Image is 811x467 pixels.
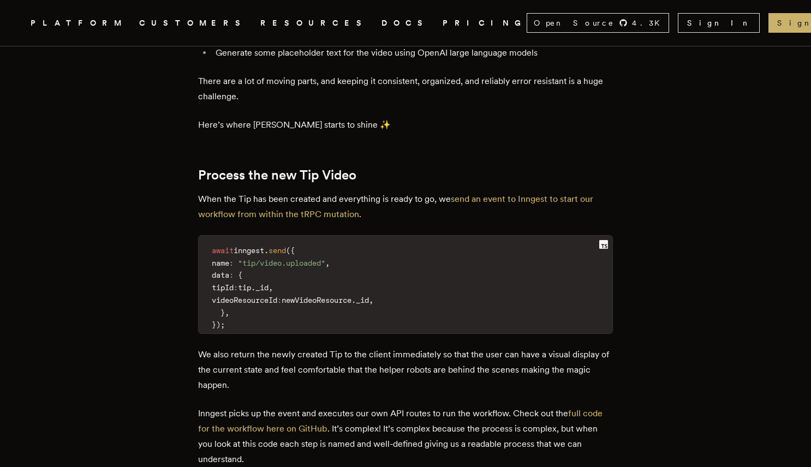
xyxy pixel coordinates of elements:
[212,271,229,279] span: data
[325,259,330,267] span: ,
[443,16,527,30] a: PRICING
[229,271,234,279] span: :
[286,246,290,255] span: (
[212,296,277,304] span: videoResourceId
[269,283,273,292] span: ,
[678,13,760,33] a: Sign In
[234,246,264,255] span: inngest
[251,283,255,292] span: .
[212,246,234,255] span: await
[282,296,351,304] span: newVideoResource
[238,271,242,279] span: {
[198,74,613,104] p: There are a lot of moving parts, and keeping it consistent, organized, and reliably error resista...
[255,283,269,292] span: _id
[198,194,593,219] a: send an event to Inngest to start our workflow from within the tRPC mutation
[198,117,613,133] p: Here’s where [PERSON_NAME] starts to shine ✨
[369,296,373,304] span: ,
[31,16,126,30] button: PLATFORM
[632,17,666,28] span: 4.3 K
[381,16,430,30] a: DOCS
[212,283,234,292] span: tipId
[356,296,369,304] span: _id
[234,283,238,292] span: :
[238,283,251,292] span: tip
[229,259,234,267] span: :
[216,320,220,329] span: )
[534,17,615,28] span: Open Source
[198,167,613,183] h2: Process the new Tip Video
[260,16,368,30] button: RESOURCES
[212,320,216,329] span: }
[198,347,613,393] p: We also return the newly created Tip to the client immediately so that the user can have a visual...
[220,308,225,317] span: }
[238,259,325,267] span: "tip/video.uploaded"
[139,16,247,30] a: CUSTOMERS
[220,320,225,329] span: ;
[212,45,613,61] li: Generate some placeholder text for the video using OpenAI large language models
[198,406,613,467] p: Inngest picks up the event and executes our own API routes to run the workflow. Check out the . I...
[269,246,286,255] span: send
[351,296,356,304] span: .
[277,296,282,304] span: :
[264,246,269,255] span: .
[225,308,229,317] span: ,
[290,246,295,255] span: {
[198,191,613,222] p: When the Tip has been created and everything is ready to go, we .
[212,259,229,267] span: name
